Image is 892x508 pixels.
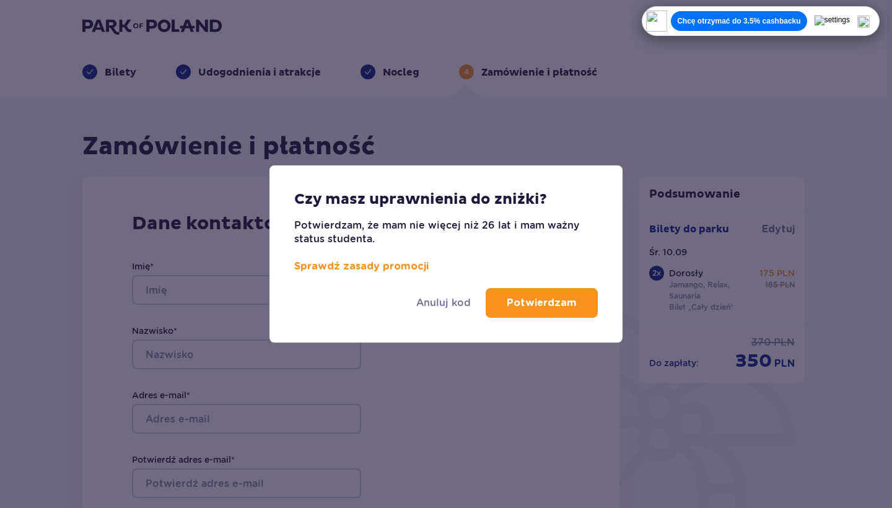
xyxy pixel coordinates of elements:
button: Potwierdzam [486,288,598,318]
p: Czy masz uprawnienia do zniżki? [294,190,547,209]
p: Potwierdzam [507,296,577,310]
p: Potwierdzam, że mam nie więcej niż 26 lat i mam ważny status studenta. [294,219,598,273]
a: Anuluj kod [416,296,471,310]
a: Sprawdź zasady promocji [294,261,429,271]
